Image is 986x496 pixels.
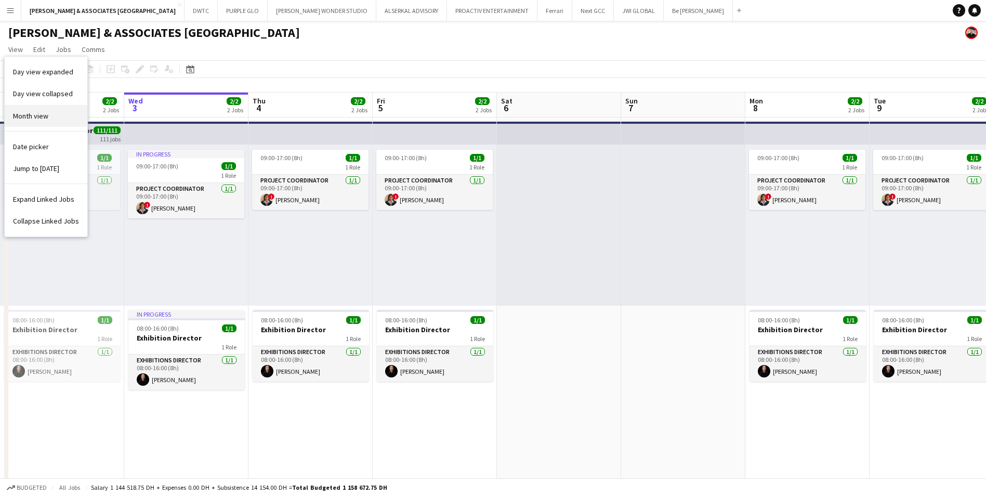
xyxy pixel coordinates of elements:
app-job-card: In progress09:00-17:00 (8h)1/11 RoleProject Coordinator1/109:00-17:00 (8h)![PERSON_NAME] [128,150,244,218]
span: 1 Role [345,163,360,171]
span: 2/2 [848,97,862,105]
span: Total Budgeted 1 158 672.75 DH [292,484,387,491]
button: DWTC [185,1,218,21]
button: [PERSON_NAME] & ASSOCIATES [GEOGRAPHIC_DATA] [21,1,185,21]
span: 6 [499,102,512,114]
span: 1 Role [470,335,485,343]
span: 1/1 [97,154,112,162]
app-card-role: Project Coordinator1/109:00-17:00 (8h)![PERSON_NAME] [376,175,493,210]
div: In progress [128,310,245,318]
span: Comms [82,45,105,54]
span: 1 Role [469,163,484,171]
h3: Exhibition Director [4,325,121,334]
app-card-role: Project Coordinator1/109:00-17:00 (8h)![PERSON_NAME] [4,175,120,210]
span: Month view [13,111,48,121]
span: 09:00-17:00 (8h) [260,154,303,162]
app-card-role: Project Coordinator1/109:00-17:00 (8h)![PERSON_NAME] [128,183,244,218]
div: Salary 1 144 518.75 DH + Expenses 0.00 DH + Subsistence 14 154.00 DH = [91,484,387,491]
div: 111 jobs [100,134,121,143]
span: 1/1 [470,316,485,324]
button: Ferrari [537,1,572,21]
a: Date picker [5,136,87,158]
span: 1 Role [221,172,236,179]
app-job-card: In progress08:00-16:00 (8h)1/1Exhibition Director1 RoleExhibitions Director1/108:00-16:00 (8h)[PE... [128,310,245,390]
span: Wed [128,96,143,106]
span: 8 [748,102,763,114]
h3: Exhibition Director [750,325,866,334]
span: 2 [3,102,16,114]
span: 7 [624,102,638,114]
app-job-card: 08:00-16:00 (8h)1/1Exhibition Director1 RoleExhibitions Director1/108:00-16:00 (8h)[PERSON_NAME] [750,310,866,382]
span: Jump to [DATE] [13,164,59,173]
h3: Exhibition Director [128,333,245,343]
a: Edit [29,43,49,56]
span: 1 Role [966,163,981,171]
span: 1/1 [346,154,360,162]
span: 1 Role [97,335,112,343]
span: Budgeted [17,484,47,491]
span: Day view expanded [13,67,73,76]
span: Day view collapsed [13,89,73,98]
span: 09:00-17:00 (8h) [757,154,799,162]
a: Collapse Linked Jobs [5,210,87,232]
a: Expand Linked Jobs [5,188,87,210]
span: 2/2 [475,97,490,105]
div: 2 Jobs [103,106,119,114]
a: Jump to today [5,158,87,179]
span: 1/1 [221,162,236,170]
div: 2 Jobs [476,106,492,114]
app-job-card: 09:00-17:00 (8h)1/11 RoleProject Coordinator1/109:00-17:00 (8h)![PERSON_NAME] [4,150,120,210]
span: 4 [251,102,266,114]
span: 08:00-16:00 (8h) [758,316,800,324]
span: 1 Role [967,335,982,343]
app-job-card: 09:00-17:00 (8h)1/11 RoleProject Coordinator1/109:00-17:00 (8h)![PERSON_NAME] [252,150,369,210]
button: [PERSON_NAME] WONDER STUDIO [268,1,376,21]
span: 1/1 [346,316,361,324]
div: 2 Jobs [227,106,243,114]
div: 08:00-16:00 (8h)1/1Exhibition Director1 RoleExhibitions Director1/108:00-16:00 (8h)[PERSON_NAME] [377,310,493,382]
div: In progress [128,150,244,158]
span: 2/2 [351,97,365,105]
span: ! [889,193,896,200]
span: 1 Role [842,163,857,171]
h1: [PERSON_NAME] & ASSOCIATES [GEOGRAPHIC_DATA] [8,25,300,41]
span: Thu [253,96,266,106]
span: 1 Role [221,343,236,351]
app-card-role: Exhibitions Director1/108:00-16:00 (8h)[PERSON_NAME] [750,346,866,382]
a: View [4,43,27,56]
app-job-card: 09:00-17:00 (8h)1/11 RoleProject Coordinator1/109:00-17:00 (8h)![PERSON_NAME] [376,150,493,210]
span: Collapse Linked Jobs [13,216,79,226]
button: Next GCC [572,1,614,21]
button: Be [PERSON_NAME] [664,1,733,21]
span: 1 Role [97,163,112,171]
span: 1/1 [222,324,236,332]
span: 08:00-16:00 (8h) [261,316,303,324]
span: 1/1 [843,154,857,162]
div: 2 Jobs [848,106,864,114]
app-job-card: 09:00-17:00 (8h)1/11 RoleProject Coordinator1/109:00-17:00 (8h)![PERSON_NAME] [749,150,865,210]
button: Budgeted [5,482,48,493]
app-card-role: Exhibitions Director1/108:00-16:00 (8h)[PERSON_NAME] [253,346,369,382]
app-job-card: 08:00-16:00 (8h)1/1Exhibition Director1 RoleExhibitions Director1/108:00-16:00 (8h)[PERSON_NAME] [4,310,121,382]
span: 08:00-16:00 (8h) [385,316,427,324]
span: Jobs [56,45,71,54]
a: Comms [77,43,109,56]
span: 2/2 [227,97,241,105]
span: Expand Linked Jobs [13,194,74,204]
span: 1 Role [346,335,361,343]
span: 09:00-17:00 (8h) [385,154,427,162]
app-card-role: Exhibitions Director1/108:00-16:00 (8h)[PERSON_NAME] [128,355,245,390]
app-card-role: Project Coordinator1/109:00-17:00 (8h)![PERSON_NAME] [252,175,369,210]
app-user-avatar: Glenn Lloyd [965,27,978,39]
span: 1/1 [967,316,982,324]
span: 08:00-16:00 (8h) [137,324,179,332]
span: 1/1 [98,316,112,324]
app-card-role: Project Coordinator1/109:00-17:00 (8h)![PERSON_NAME] [749,175,865,210]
